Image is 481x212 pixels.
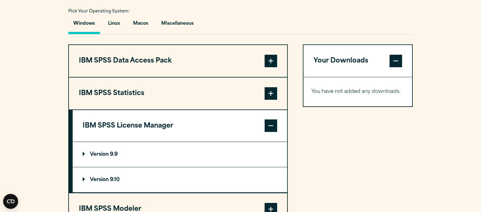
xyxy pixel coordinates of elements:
[69,78,287,109] button: IBM SPSS Statistics
[303,45,412,77] button: Your Downloads
[73,167,287,192] summary: Version 9.10
[73,110,287,142] button: IBM SPSS License Manager
[128,16,153,34] button: Macos
[103,16,125,34] button: Linux
[83,152,118,157] p: Version 9.9
[156,16,199,34] button: Miscellaneous
[73,142,287,167] summary: Version 9.9
[73,142,287,193] div: IBM SPSS License Manager
[69,45,287,77] button: IBM SPSS Data Access Pack
[311,87,404,96] p: You have not added any downloads.
[83,177,120,182] p: Version 9.10
[3,194,18,209] button: Open CMP widget
[303,77,412,106] div: Your Downloads
[68,16,100,34] button: Windows
[68,9,130,13] span: Pick Your Operating System:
